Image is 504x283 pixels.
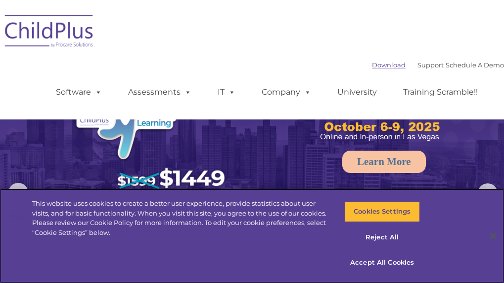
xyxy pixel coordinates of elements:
[482,225,504,247] button: Close
[208,82,245,102] a: IT
[393,82,488,102] a: Training Scramble!!
[118,82,201,102] a: Assessments
[372,61,406,69] a: Download
[342,151,426,173] a: Learn More
[252,82,321,102] a: Company
[344,227,420,248] button: Reject All
[32,199,329,237] div: This website uses cookies to create a better user experience, provide statistics about user visit...
[344,252,420,273] button: Accept All Cookies
[417,61,444,69] a: Support
[46,82,112,102] a: Software
[327,82,387,102] a: University
[446,61,504,69] a: Schedule A Demo
[372,61,504,69] font: |
[344,201,420,222] button: Cookies Settings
